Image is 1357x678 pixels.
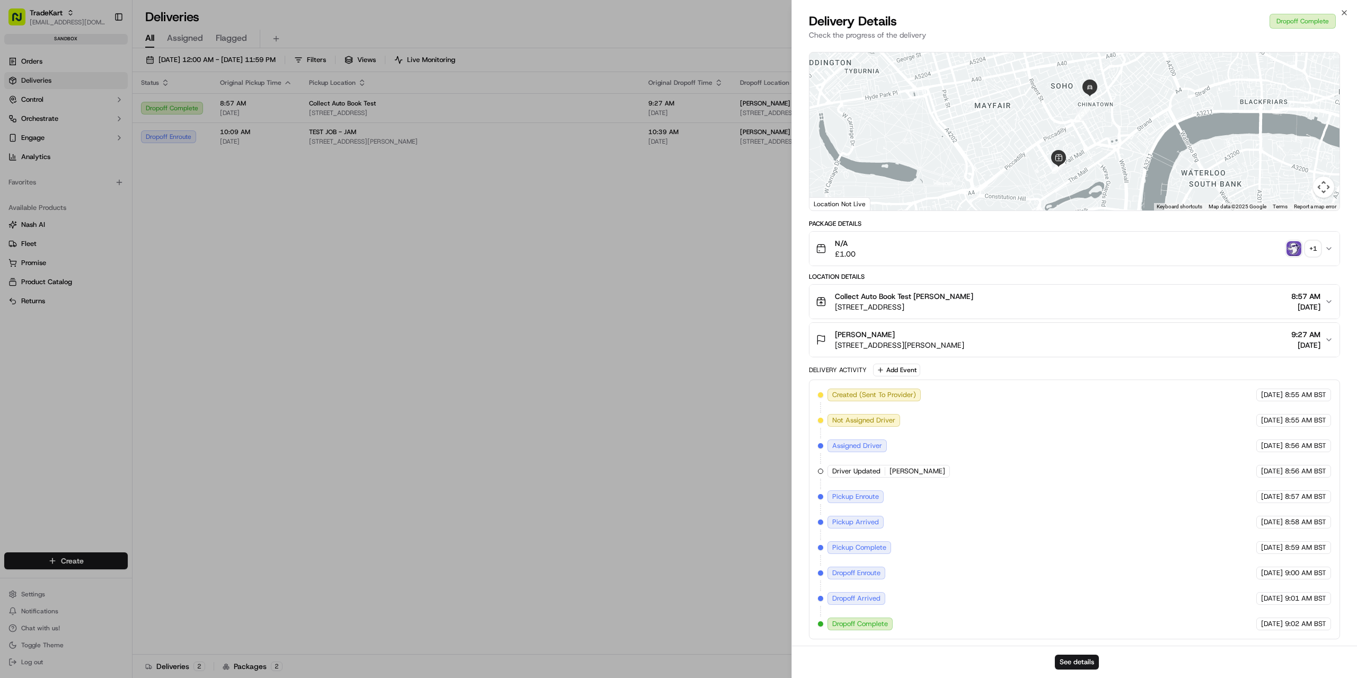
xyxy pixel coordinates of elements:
button: Add Event [873,364,920,376]
a: Powered byPylon [75,262,128,271]
span: [DATE] [1261,543,1283,552]
button: Keyboard shortcuts [1157,203,1202,210]
div: 📗 [11,238,19,246]
div: We're available if you need us! [48,112,146,120]
p: Welcome 👋 [11,42,193,59]
span: Collect Auto Book Test [PERSON_NAME] [835,291,973,302]
img: Google [812,197,847,210]
a: Terms (opens in new tab) [1273,204,1288,209]
span: 9:01 AM BST [1285,594,1326,603]
span: Pylon [105,263,128,271]
div: Package Details [809,219,1340,228]
img: 1736555255976-a54dd68f-1ca7-489b-9aae-adbdc363a1c4 [21,193,30,202]
span: [PERSON_NAME] [835,329,895,340]
div: + 1 [1306,241,1320,256]
span: [DATE] [94,193,116,201]
span: 8:55 AM BST [1285,390,1326,400]
button: [PERSON_NAME][STREET_ADDRESS][PERSON_NAME]9:27 AM[DATE] [809,323,1340,357]
span: [PERSON_NAME] [33,164,86,173]
span: [DATE] [1261,594,1283,603]
span: Map data ©2025 Google [1209,204,1266,209]
img: photo_proof_of_pickup image [1286,241,1301,256]
span: 9:00 AM BST [1285,568,1326,578]
span: Dropoff Arrived [832,594,880,603]
span: Knowledge Base [21,237,81,248]
span: 8:55 AM BST [1285,416,1326,425]
span: Pickup Enroute [832,492,879,501]
p: Check the progress of the delivery [809,30,1340,40]
button: Start new chat [180,104,193,117]
div: Location Not Live [809,197,870,210]
span: 8:59 AM BST [1285,543,1326,552]
span: API Documentation [100,237,170,248]
span: N/A [835,238,856,249]
span: 8:56 AM BST [1285,441,1326,451]
span: [DATE] [1261,619,1283,629]
span: Delivery Details [809,13,897,30]
span: 9:02 AM BST [1285,619,1326,629]
span: [DATE] [1291,340,1320,350]
span: [DATE] [1261,517,1283,527]
div: 1 [1052,160,1065,174]
button: photo_proof_of_pickup image+1 [1286,241,1320,256]
button: See all [164,136,193,148]
span: [DATE] [1261,416,1283,425]
a: 💻API Documentation [85,233,174,252]
span: £1.00 [835,249,856,259]
img: 1753817452368-0c19585d-7be3-40d9-9a41-2dc781b3d1eb [22,101,41,120]
span: [STREET_ADDRESS] [835,302,973,312]
img: Josh Dodd [11,154,28,171]
div: Start new chat [48,101,174,112]
span: Dropoff Enroute [832,568,880,578]
span: 8:57 AM BST [1285,492,1326,501]
img: 1736555255976-a54dd68f-1ca7-489b-9aae-adbdc363a1c4 [11,101,30,120]
a: 📗Knowledge Base [6,233,85,252]
span: [DATE] [1261,466,1283,476]
img: Nash [11,11,32,32]
img: Grace Nketiah [11,183,28,200]
span: [STREET_ADDRESS][PERSON_NAME] [835,340,964,350]
button: Collect Auto Book Test [PERSON_NAME][STREET_ADDRESS]8:57 AM[DATE] [809,285,1340,319]
div: Past conversations [11,138,71,146]
button: Map camera controls [1313,177,1334,198]
div: 💻 [90,238,98,246]
span: Dropoff Complete [832,619,888,629]
span: 8:58 AM BST [1285,517,1326,527]
span: [PERSON_NAME] [33,193,86,201]
span: Not Assigned Driver [832,416,895,425]
button: See details [1055,655,1099,670]
span: [PERSON_NAME] [889,466,945,476]
span: [DATE] [1261,441,1283,451]
span: • [88,164,92,173]
span: [DATE] [94,164,116,173]
div: Delivery Activity [809,366,867,374]
div: 2 [1076,107,1089,121]
span: [DATE] [1291,302,1320,312]
a: Report a map error [1294,204,1336,209]
div: Location Details [809,272,1340,281]
span: Driver Updated [832,466,880,476]
span: Pickup Arrived [832,517,879,527]
button: N/A£1.00photo_proof_of_pickup image+1 [809,232,1340,266]
span: Assigned Driver [832,441,882,451]
span: [DATE] [1261,492,1283,501]
span: 9:27 AM [1291,329,1320,340]
span: [DATE] [1261,390,1283,400]
span: 8:56 AM BST [1285,466,1326,476]
span: Created (Sent To Provider) [832,390,916,400]
a: Open this area in Google Maps (opens a new window) [812,197,847,210]
span: Pickup Complete [832,543,886,552]
input: Got a question? Start typing here... [28,68,191,80]
span: 8:57 AM [1291,291,1320,302]
span: • [88,193,92,201]
span: [DATE] [1261,568,1283,578]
